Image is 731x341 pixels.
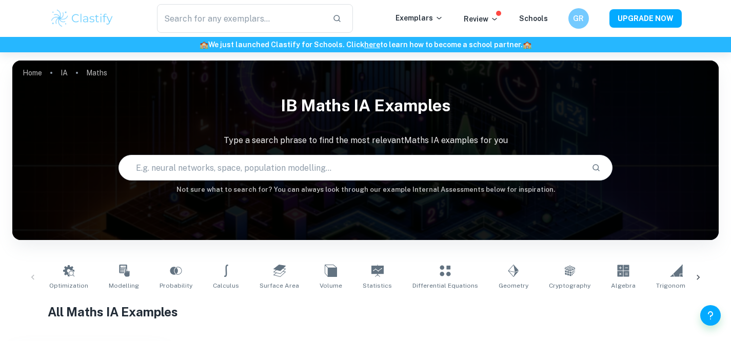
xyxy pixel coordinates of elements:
[700,305,721,326] button: Help and Feedback
[12,134,719,147] p: Type a search phrase to find the most relevant Maths IA examples for you
[157,4,325,33] input: Search for any exemplars...
[611,281,636,290] span: Algebra
[23,66,42,80] a: Home
[568,8,589,29] button: GR
[50,8,115,29] img: Clastify logo
[2,39,729,50] h6: We just launched Clastify for Schools. Click to learn how to become a school partner.
[656,281,697,290] span: Trigonometry
[464,13,499,25] p: Review
[200,41,208,49] span: 🏫
[12,89,719,122] h1: IB Maths IA examples
[499,281,528,290] span: Geometry
[363,281,392,290] span: Statistics
[412,281,478,290] span: Differential Equations
[549,281,590,290] span: Cryptography
[523,41,531,49] span: 🏫
[572,13,584,24] h6: GR
[119,153,584,182] input: E.g. neural networks, space, population modelling...
[260,281,299,290] span: Surface Area
[61,66,68,80] a: IA
[12,185,719,195] h6: Not sure what to search for? You can always look through our example Internal Assessments below f...
[320,281,342,290] span: Volume
[587,159,605,176] button: Search
[109,281,139,290] span: Modelling
[609,9,682,28] button: UPGRADE NOW
[49,281,88,290] span: Optimization
[213,281,239,290] span: Calculus
[364,41,380,49] a: here
[519,14,548,23] a: Schools
[48,303,683,321] h1: All Maths IA Examples
[396,12,443,24] p: Exemplars
[86,67,107,78] p: Maths
[160,281,192,290] span: Probability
